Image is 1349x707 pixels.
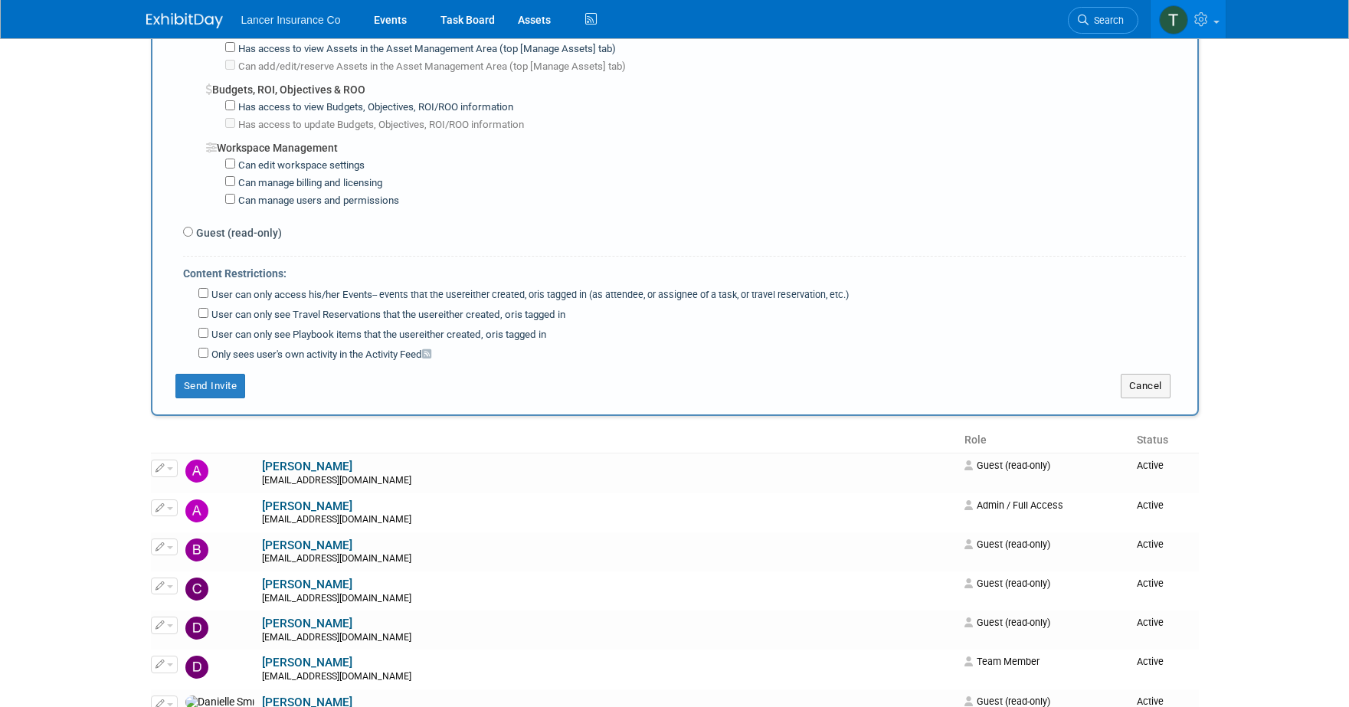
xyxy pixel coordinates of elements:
a: [PERSON_NAME] [262,460,352,473]
a: [PERSON_NAME] [262,578,352,591]
a: Search [1068,7,1138,34]
span: either created, or [465,289,537,300]
span: Active [1137,460,1164,471]
span: either created, or [419,329,496,340]
label: Guest (read-only) [193,225,282,241]
span: Active [1137,578,1164,589]
div: Content Restrictions: [183,257,1186,285]
img: Andy Miller [185,460,208,483]
div: Budgets, ROI, Objectives & ROO [206,74,1186,97]
a: [PERSON_NAME] [262,656,352,669]
label: Can manage users and permissions [235,194,399,208]
span: Guest (read-only) [964,617,1050,628]
span: Active [1137,499,1164,511]
label: Has access to view Budgets, Objectives, ROI/ROO information [235,100,513,115]
label: Can add/edit/reserve Assets in the Asset Management Area (top [Manage Assets] tab) [235,60,626,74]
span: -- events that the user is tagged in (as attendee, or assignee of a task, or travel reservation, ... [372,289,849,300]
span: either created, or [438,309,515,320]
span: Team Member [964,656,1040,667]
label: Can edit workspace settings [235,159,365,173]
img: ExhibitDay [146,13,223,28]
span: Admin / Full Access [964,499,1063,511]
div: [EMAIL_ADDRESS][DOMAIN_NAME] [262,593,954,605]
span: Search [1089,15,1124,26]
div: Workspace Management [206,133,1186,155]
span: Guest (read-only) [964,578,1050,589]
button: Cancel [1121,374,1171,398]
img: Daniel Tomlinson [185,656,208,679]
div: [EMAIL_ADDRESS][DOMAIN_NAME] [262,553,954,565]
div: [EMAIL_ADDRESS][DOMAIN_NAME] [262,671,954,683]
th: Status [1131,427,1199,453]
div: [EMAIL_ADDRESS][DOMAIN_NAME] [262,632,954,644]
span: Guest (read-only) [964,460,1050,471]
a: [PERSON_NAME] [262,617,352,630]
a: [PERSON_NAME] [262,538,352,552]
img: Brandon Winter [185,538,208,561]
img: Dana Turilli [185,617,208,640]
img: Ann Barron [185,499,208,522]
a: [PERSON_NAME] [262,499,352,513]
span: Lancer Insurance Co [241,14,341,26]
span: Active [1137,696,1164,707]
div: [EMAIL_ADDRESS][DOMAIN_NAME] [262,514,954,526]
label: Has access to update Budgets, Objectives, ROI/ROO information [235,118,524,133]
label: Only sees user's own activity in the Activity Feed [208,348,431,362]
span: Active [1137,656,1164,667]
label: User can only see Travel Reservations that the user is tagged in [208,308,565,322]
th: Role [958,427,1131,453]
span: Guest (read-only) [964,696,1050,707]
img: Charline Pollard [185,578,208,601]
div: [EMAIL_ADDRESS][DOMAIN_NAME] [262,475,954,487]
span: Active [1137,617,1164,628]
button: Send Invite [175,374,246,398]
img: Terrence Forrest [1159,5,1188,34]
label: User can only access his/her Events [208,288,849,303]
label: Has access to view Assets in the Asset Management Area (top [Manage Assets] tab) [235,42,616,57]
label: Can manage billing and licensing [235,176,382,191]
label: User can only see Playbook items that the user is tagged in [208,328,546,342]
span: Active [1137,538,1164,550]
span: Guest (read-only) [964,538,1050,550]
